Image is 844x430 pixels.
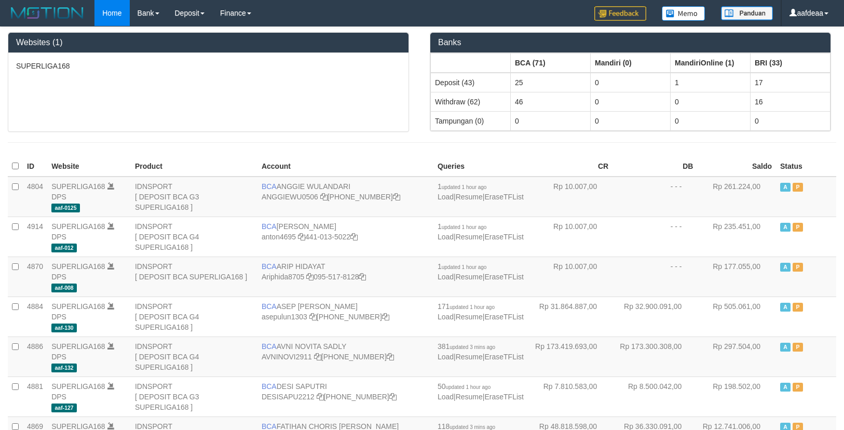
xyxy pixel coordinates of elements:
[47,217,131,257] td: DPS
[23,156,47,177] th: ID
[47,177,131,217] td: DPS
[438,302,524,321] span: | |
[612,177,697,217] td: - - -
[262,262,277,271] span: BCA
[697,297,776,337] td: Rp 505.061,00
[262,273,305,281] a: Ariphida8705
[438,273,454,281] a: Load
[51,324,77,332] span: aaf-130
[671,73,751,92] td: 1
[793,263,803,272] span: Paused
[350,233,358,241] a: Copy 4410135022 to clipboard
[511,73,591,92] td: 25
[511,111,591,130] td: 0
[697,377,776,416] td: Rp 198.502,00
[528,297,612,337] td: Rp 31.864.887,00
[484,273,523,281] a: EraseTFList
[793,183,803,192] span: Paused
[591,53,671,73] th: Group: activate to sort column ascending
[51,182,105,191] a: SUPERLIGA168
[131,377,257,416] td: IDNSPORT [ DEPOSIT BCA G3 SUPERLIGA168 ]
[131,156,257,177] th: Product
[793,383,803,392] span: Paused
[612,217,697,257] td: - - -
[257,257,433,297] td: ARIP HIDAYAT 095-517-8128
[442,264,487,270] span: updated 1 hour ago
[262,182,277,191] span: BCA
[484,233,523,241] a: EraseTFList
[389,393,397,401] a: Copy 4062280453 to clipboard
[23,297,47,337] td: 4884
[450,344,495,350] span: updated 3 mins ago
[438,382,491,391] span: 50
[262,302,277,311] span: BCA
[697,217,776,257] td: Rp 235.451,00
[317,393,324,401] a: Copy DESISAPU2212 to clipboard
[51,262,105,271] a: SUPERLIGA168
[257,377,433,416] td: DESI SAPUTRI [PHONE_NUMBER]
[697,156,776,177] th: Saldo
[594,6,646,21] img: Feedback.jpg
[47,337,131,377] td: DPS
[528,337,612,377] td: Rp 173.419.693,00
[393,193,400,201] a: Copy 4062213373 to clipboard
[484,313,523,321] a: EraseTFList
[671,53,751,73] th: Group: activate to sort column ascending
[438,182,524,201] span: | |
[484,393,523,401] a: EraseTFList
[528,156,612,177] th: CR
[262,342,277,351] span: BCA
[671,111,751,130] td: 0
[262,393,315,401] a: DESISAPU2212
[612,257,697,297] td: - - -
[780,263,791,272] span: Active
[309,313,317,321] a: Copy asepulun1303 to clipboard
[262,233,296,241] a: anton4695
[445,384,491,390] span: updated 1 hour ago
[359,273,366,281] a: Copy 0955178128 to clipboard
[51,284,77,292] span: aaf-008
[387,353,394,361] a: Copy 4062280135 to clipboard
[780,303,791,312] span: Active
[262,313,307,321] a: asepulun1303
[442,224,487,230] span: updated 1 hour ago
[780,383,791,392] span: Active
[793,343,803,352] span: Paused
[257,217,433,257] td: [PERSON_NAME] 441-013-5022
[438,222,487,231] span: 1
[47,297,131,337] td: DPS
[131,257,257,297] td: IDNSPORT [ DEPOSIT BCA SUPERLIGA168 ]
[51,382,105,391] a: SUPERLIGA168
[47,257,131,297] td: DPS
[612,377,697,416] td: Rp 8.500.042,00
[16,38,401,47] h3: Websites (1)
[528,217,612,257] td: Rp 10.007,00
[442,184,487,190] span: updated 1 hour ago
[591,92,671,111] td: 0
[591,73,671,92] td: 0
[456,313,483,321] a: Resume
[51,342,105,351] a: SUPERLIGA168
[438,262,524,281] span: | |
[793,303,803,312] span: Paused
[697,177,776,217] td: Rp 261.224,00
[51,244,77,252] span: aaf-012
[23,177,47,217] td: 4804
[456,273,483,281] a: Resume
[780,223,791,232] span: Active
[456,233,483,241] a: Resume
[662,6,705,21] img: Button%20Memo.svg
[262,353,312,361] a: AVNINOVI2911
[721,6,773,20] img: panduan.png
[131,217,257,257] td: IDNSPORT [ DEPOSIT BCA G4 SUPERLIGA168 ]
[438,382,524,401] span: | |
[780,183,791,192] span: Active
[431,92,511,111] td: Withdraw (62)
[433,156,528,177] th: Queries
[438,353,454,361] a: Load
[511,92,591,111] td: 46
[23,257,47,297] td: 4870
[528,377,612,416] td: Rp 7.810.583,00
[8,5,87,21] img: MOTION_logo.png
[697,257,776,297] td: Rp 177.055,00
